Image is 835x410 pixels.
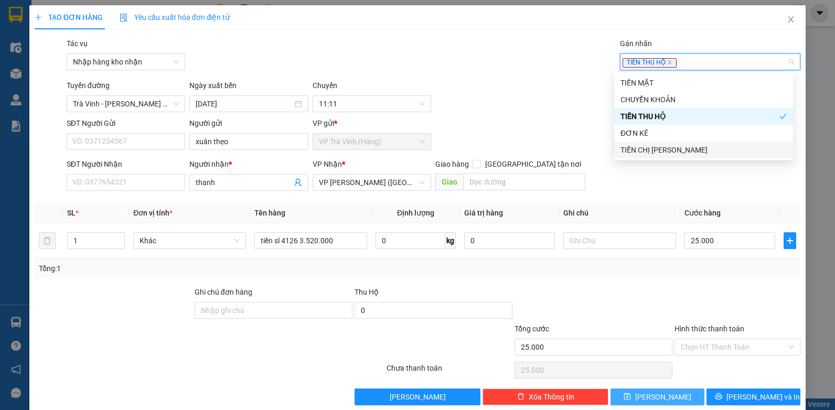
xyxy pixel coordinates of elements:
[463,174,585,190] input: Dọc đường
[481,158,585,170] span: [GEOGRAPHIC_DATA] tận nơi
[355,389,480,405] button: [PERSON_NAME]
[620,144,787,156] div: TIỀN CHỊ [PERSON_NAME]
[355,288,379,296] span: Thu Hộ
[464,232,555,249] input: 0
[483,389,608,405] button: deleteXóa Thông tin
[39,263,323,274] div: Tổng: 1
[313,80,432,95] div: Chuyến
[635,391,691,403] span: [PERSON_NAME]
[435,174,463,190] span: Giao
[684,209,721,217] span: Cước hàng
[435,160,469,168] span: Giao hàng
[390,391,446,403] span: [PERSON_NAME]
[67,117,186,129] div: SĐT Người Gửi
[39,232,56,249] button: delete
[319,134,425,149] span: VP Trà Vinh (Hàng)
[189,80,308,95] div: Ngày xuất bến
[120,13,230,21] span: Yêu cầu xuất hóa đơn điện tử
[620,77,787,89] div: TIỀN MẶT
[620,111,779,122] div: TIỀN THU HỘ
[67,158,186,170] div: SĐT Người Nhận
[35,14,42,21] span: plus
[67,39,88,48] label: Tác vụ
[120,14,128,22] img: icon
[319,175,425,190] span: VP Trần Phú (Hàng)
[133,209,173,217] span: Đơn vị tính
[254,232,367,249] input: VD: Bàn, Ghế
[189,117,308,129] div: Người gửi
[614,91,793,108] div: CHUYỂN KHOẢN
[706,389,800,405] button: printer[PERSON_NAME] và In
[529,391,574,403] span: Xóa Thông tin
[67,209,76,217] span: SL
[319,96,425,112] span: 11:11
[254,209,285,217] span: Tên hàng
[73,54,179,70] span: Nhập hàng kho nhận
[787,15,795,24] span: close
[715,393,722,401] span: printer
[313,117,432,129] div: VP gửi
[624,393,631,401] span: save
[563,232,676,249] input: Ghi Chú
[140,233,240,249] span: Khác
[614,108,793,125] div: TIỀN THU HỘ
[614,125,793,142] div: ĐƠN KÊ
[515,325,549,333] span: Tổng cước
[35,13,103,21] span: TẠO ĐƠN HÀNG
[784,236,796,245] span: plus
[667,60,672,65] span: close
[611,389,704,405] button: save[PERSON_NAME]
[675,325,744,333] label: Hình thức thanh toán
[294,178,302,187] span: user-add
[195,302,352,319] input: Ghi chú đơn hàng
[620,39,652,48] label: Gán nhãn
[623,58,677,68] span: TIỀN THU HỘ
[779,113,787,120] span: check
[614,142,793,158] div: TIỀN CHỊ THẢO
[559,203,680,223] th: Ghi chú
[517,393,524,401] span: delete
[313,160,342,168] span: VP Nhận
[67,80,186,95] div: Tuyến đường
[189,158,308,170] div: Người nhận
[445,232,456,249] span: kg
[620,94,787,105] div: CHUYỂN KHOẢN
[464,209,503,217] span: Giá trị hàng
[784,232,796,249] button: plus
[73,96,179,112] span: Trà Vinh - Hồ Chí Minh (TIỀN HÀNG)
[386,362,513,381] div: Chưa thanh toán
[678,56,680,68] input: Gán nhãn
[195,288,252,296] label: Ghi chú đơn hàng
[776,5,806,35] button: Close
[397,209,434,217] span: Định lượng
[620,127,787,139] div: ĐƠN KÊ
[614,74,793,91] div: TIỀN MẶT
[726,391,800,403] span: [PERSON_NAME] và In
[196,98,293,110] input: 12/08/2025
